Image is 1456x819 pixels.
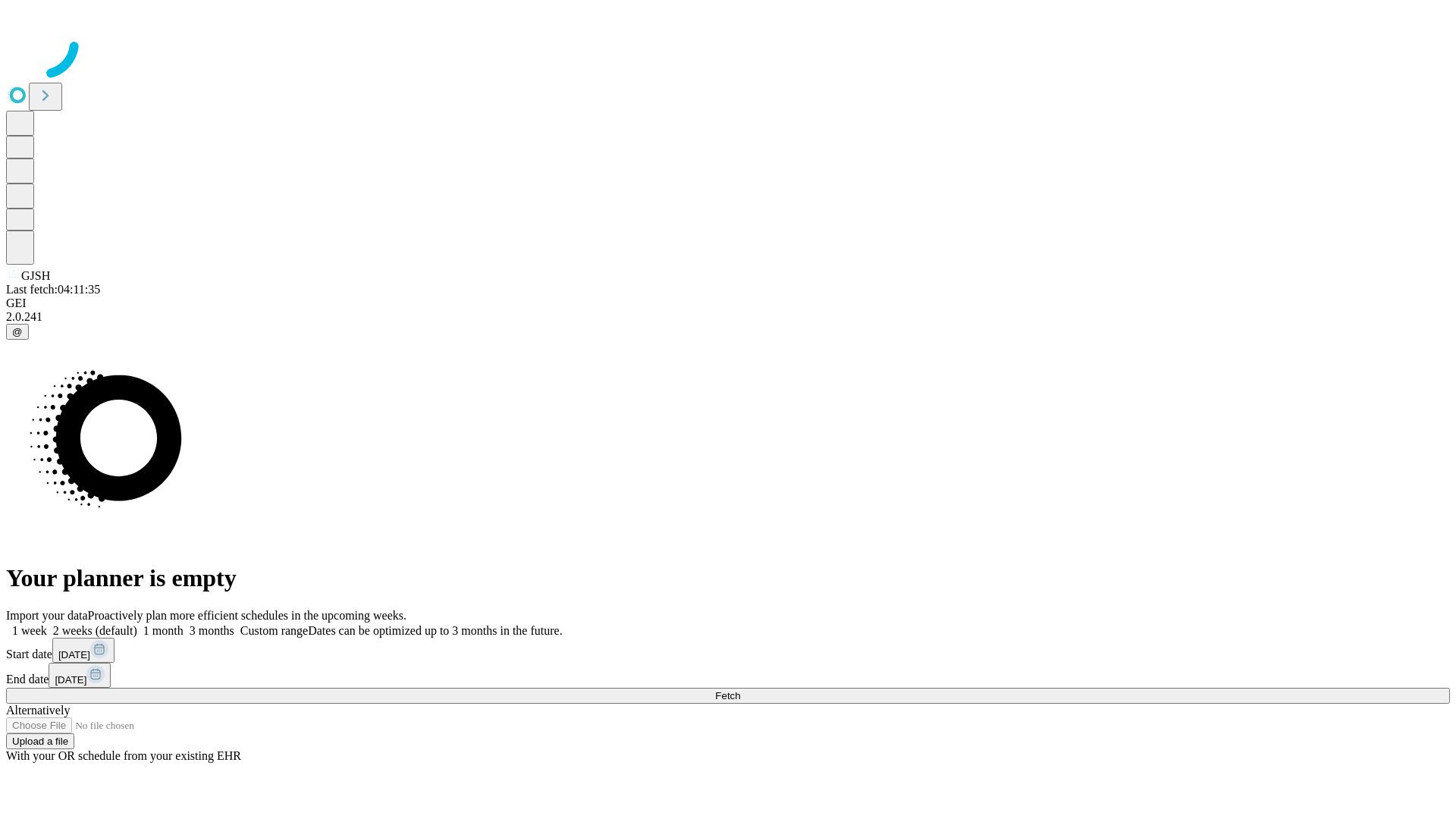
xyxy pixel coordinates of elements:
[6,297,1450,310] div: GEI
[21,269,50,282] span: GJSH
[6,564,1450,592] h1: Your planner is empty
[6,733,74,749] button: Upload a file
[55,674,86,686] span: [DATE]
[6,638,1450,663] div: Start date
[6,310,1450,324] div: 2.0.241
[6,704,70,717] span: Alternatively
[12,624,47,637] span: 1 week
[6,609,88,622] span: Import your data
[88,609,406,622] span: Proactively plan more efficient schedules in the upcoming weeks.
[715,690,740,701] span: Fetch
[58,649,90,661] span: [DATE]
[6,324,29,340] button: @
[12,326,23,337] span: @
[143,624,184,637] span: 1 month
[6,749,241,762] span: With your OR schedule from your existing EHR
[49,663,111,688] button: [DATE]
[53,624,137,637] span: 2 weeks (default)
[6,688,1450,704] button: Fetch
[308,624,562,637] span: Dates can be optimized up to 3 months in the future.
[6,283,100,296] span: Last fetch: 04:11:35
[6,663,1450,688] div: End date
[190,624,234,637] span: 3 months
[52,638,115,663] button: [DATE]
[240,624,308,637] span: Custom range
